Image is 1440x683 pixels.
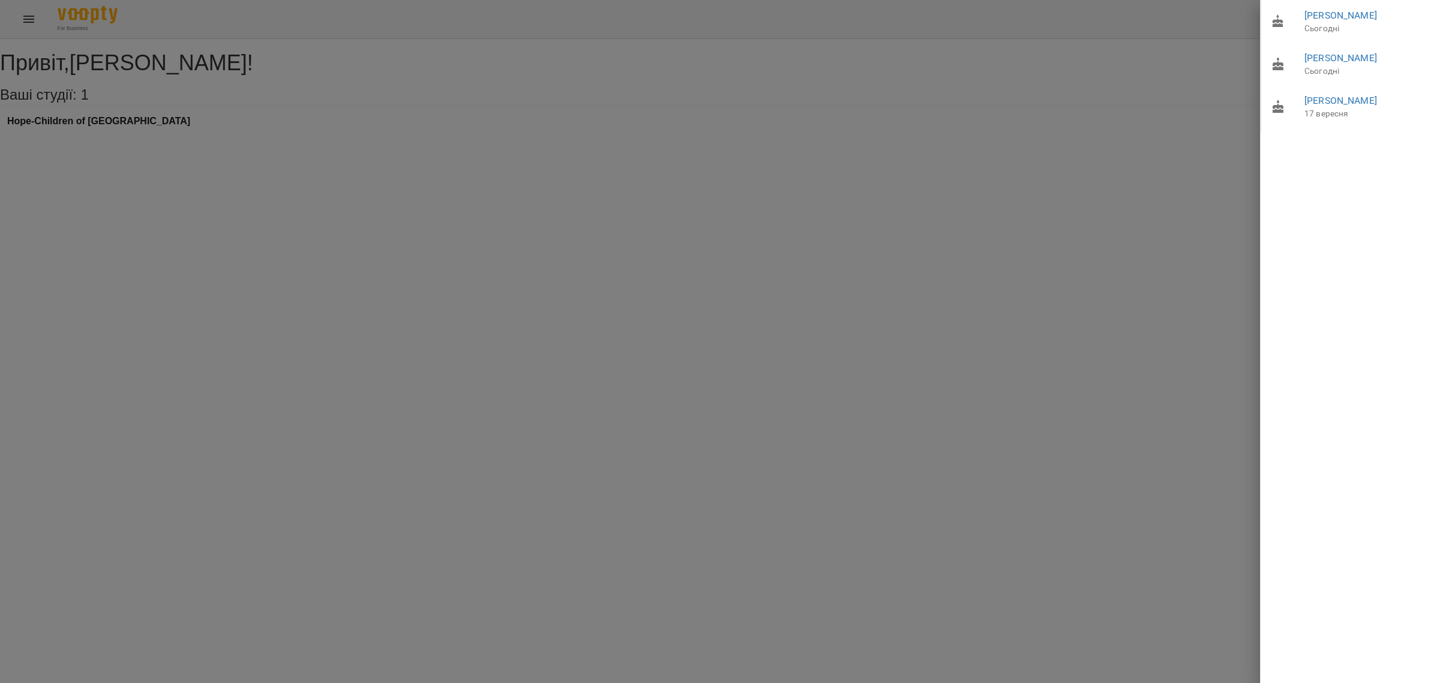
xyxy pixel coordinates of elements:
[1304,23,1431,35] p: Сьогодні
[1304,95,1377,106] a: [PERSON_NAME]
[1304,65,1431,77] p: Сьогодні
[1304,108,1431,120] p: 17 вересня
[1304,52,1377,64] a: [PERSON_NAME]
[1304,10,1377,21] a: [PERSON_NAME]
